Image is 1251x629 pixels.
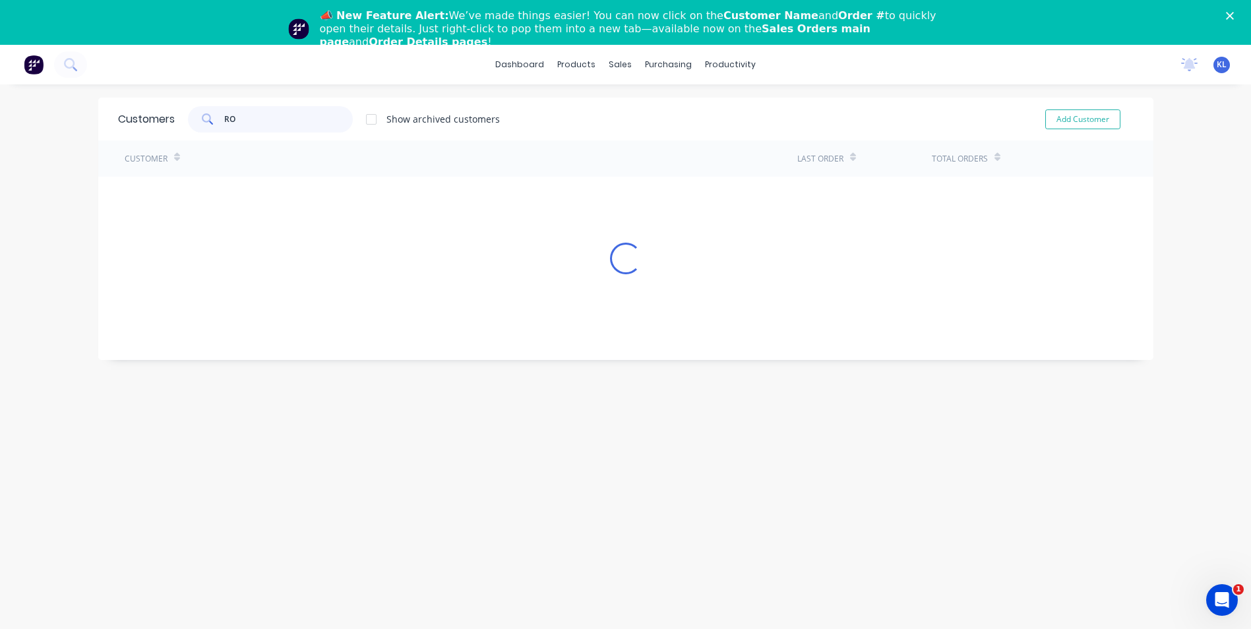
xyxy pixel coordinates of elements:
span: KL [1217,59,1227,71]
div: purchasing [638,55,698,75]
div: Customers [118,111,175,127]
div: Show archived customers [386,112,500,126]
div: productivity [698,55,762,75]
b: Sales Orders main page [320,22,870,48]
div: Total Orders [932,153,988,165]
img: Factory [24,55,44,75]
input: Search customers... [224,106,353,133]
img: Profile image for Team [288,18,309,40]
b: 📣 New Feature Alert: [320,9,449,22]
div: Customer [125,153,168,165]
b: Customer Name [723,9,818,22]
span: 1 [1233,584,1244,595]
a: dashboard [489,55,551,75]
div: Close [1226,12,1239,20]
div: Last Order [797,153,843,165]
b: Order # [838,9,885,22]
div: We’ve made things easier! You can now click on the and to quickly open their details. Just right-... [320,9,942,49]
iframe: Intercom live chat [1206,584,1238,616]
div: products [551,55,602,75]
b: Order Details pages [369,36,487,48]
div: sales [602,55,638,75]
button: Add Customer [1045,109,1120,129]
